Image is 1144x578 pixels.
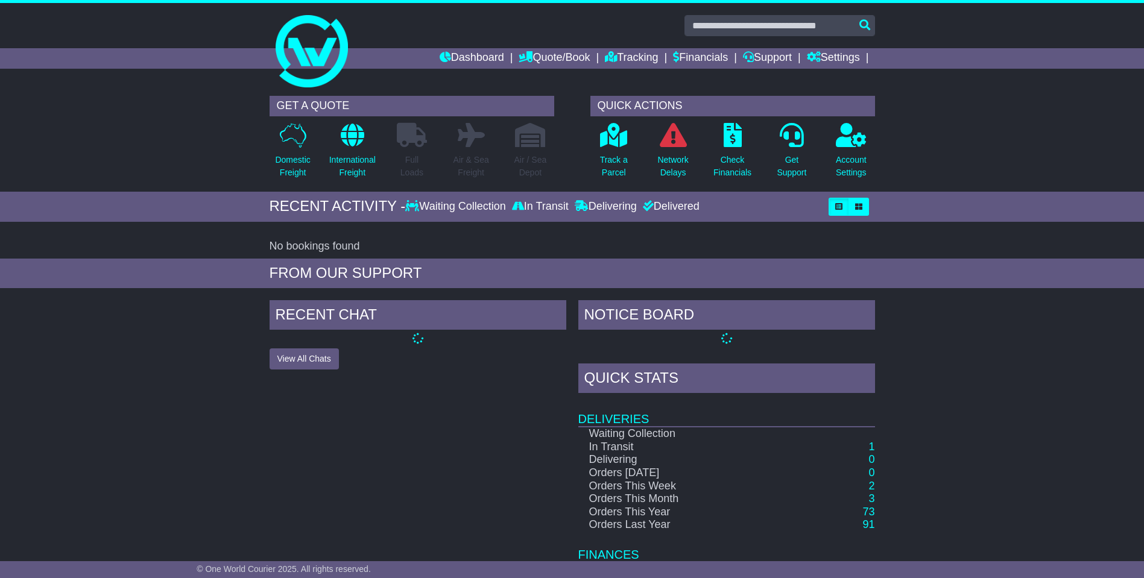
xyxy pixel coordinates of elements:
td: Finances [578,532,875,562]
a: Tracking [605,48,658,69]
div: NOTICE BOARD [578,300,875,333]
a: CheckFinancials [713,122,752,186]
a: NetworkDelays [657,122,689,186]
div: Quick Stats [578,363,875,396]
td: In Transit [578,441,758,454]
div: No bookings found [270,240,875,253]
a: 2 [868,480,874,492]
a: 1 [868,441,874,453]
p: Air & Sea Freight [453,154,489,179]
p: Air / Sea Depot [514,154,547,179]
a: 0 [868,453,874,465]
a: Quote/Book [519,48,590,69]
a: DomesticFreight [274,122,311,186]
div: GET A QUOTE [270,96,554,116]
a: 73 [862,506,874,518]
p: International Freight [329,154,376,179]
td: Deliveries [578,396,875,427]
div: QUICK ACTIONS [590,96,875,116]
a: Settings [807,48,860,69]
p: Full Loads [397,154,427,179]
p: Track a Parcel [600,154,628,179]
td: Orders This Year [578,506,758,519]
a: GetSupport [776,122,807,186]
div: In Transit [509,200,572,213]
div: FROM OUR SUPPORT [270,265,875,282]
a: 3 [868,492,874,504]
a: Support [743,48,792,69]
td: Waiting Collection [578,427,758,441]
a: Dashboard [440,48,504,69]
div: RECENT CHAT [270,300,566,333]
td: Orders This Week [578,480,758,493]
span: © One World Courier 2025. All rights reserved. [197,564,371,574]
td: Orders Last Year [578,518,758,532]
a: InternationalFreight [329,122,376,186]
div: RECENT ACTIVITY - [270,198,406,215]
p: Account Settings [836,154,867,179]
button: View All Chats [270,348,339,369]
a: Financials [673,48,728,69]
a: AccountSettings [835,122,867,186]
a: 0 [868,466,874,479]
p: Check Financials [713,154,751,179]
td: Orders This Month [578,492,758,506]
a: 91 [862,518,874,530]
div: Waiting Collection [405,200,508,213]
p: Network Delays [657,154,688,179]
td: Orders [DATE] [578,466,758,480]
p: Domestic Freight [275,154,310,179]
div: Delivering [572,200,640,213]
td: Delivering [578,453,758,466]
a: Track aParcel [599,122,628,186]
div: Delivered [640,200,700,213]
p: Get Support [777,154,806,179]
